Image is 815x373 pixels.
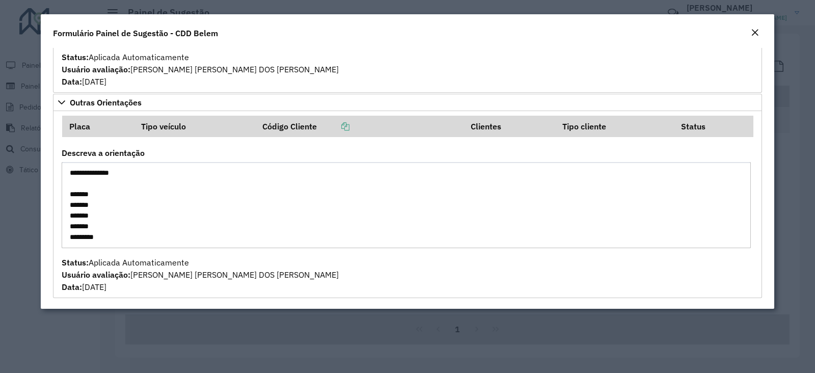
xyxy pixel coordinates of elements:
button: Close [748,26,762,40]
em: Fechar [751,29,759,37]
th: Status [674,116,753,137]
span: Aplicada Automaticamente [PERSON_NAME] [PERSON_NAME] DOS [PERSON_NAME] [DATE] [62,52,339,87]
th: Código Cliente [255,116,464,137]
strong: Status: [62,52,89,62]
strong: Data: [62,76,82,87]
th: Placa [62,116,134,137]
div: Outras Orientações [53,111,762,298]
h4: Formulário Painel de Sugestão - CDD Belem [53,27,218,39]
strong: Usuário avaliação: [62,270,130,280]
th: Clientes [464,116,555,137]
strong: Data: [62,282,82,292]
th: Tipo cliente [555,116,674,137]
span: Aplicada Automaticamente [PERSON_NAME] [PERSON_NAME] DOS [PERSON_NAME] [DATE] [62,257,339,292]
label: Descreva a orientação [62,147,145,159]
span: Outras Orientações [70,98,142,106]
strong: Usuário avaliação: [62,64,130,74]
th: Tipo veículo [134,116,255,137]
strong: Status: [62,257,89,268]
a: Outras Orientações [53,94,762,111]
a: Copiar [317,121,349,131]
